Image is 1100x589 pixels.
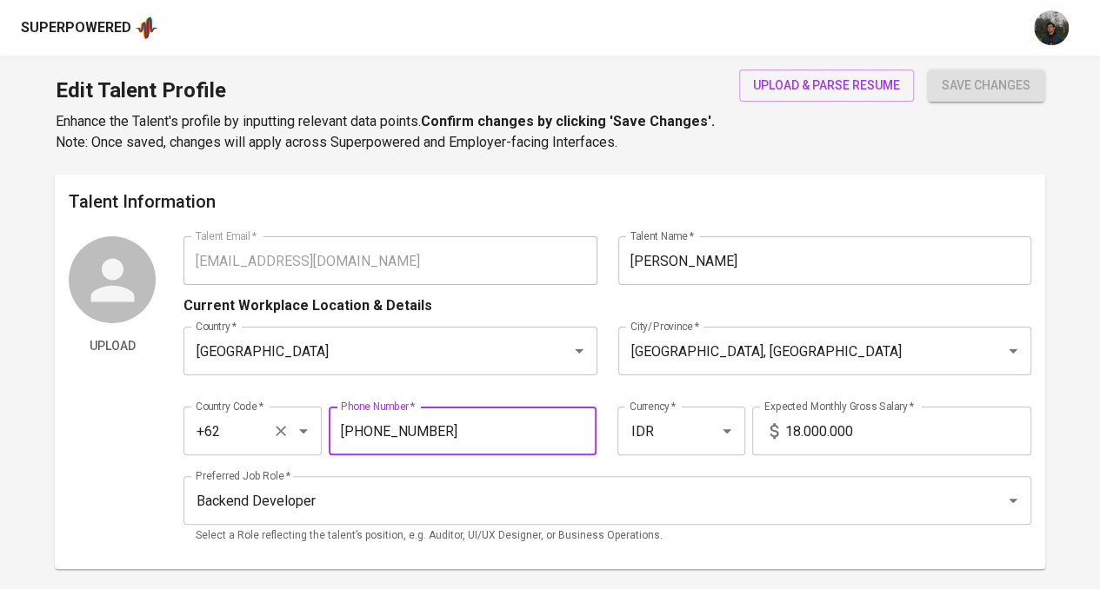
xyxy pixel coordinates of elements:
button: Open [715,419,739,443]
b: Confirm changes by clicking 'Save Changes'. [421,113,715,129]
span: Upload [76,335,149,357]
h6: Talent Information [69,188,1031,215]
div: Superpowered [21,18,131,38]
a: Superpoweredapp logo [21,15,158,41]
span: save changes [942,75,1030,96]
button: Open [1001,339,1025,363]
button: save changes [928,69,1044,102]
button: Open [1001,488,1025,513]
p: Current Workplace Location & Details [183,295,432,316]
button: Open [291,419,316,443]
h1: Edit Talent Profile [56,69,715,111]
img: app logo [135,15,158,41]
button: Clear [269,419,293,443]
p: Select a Role reflecting the talent’s position, e.g. Auditor, UI/UX Designer, or Business Operati... [196,527,1019,545]
button: Open [567,339,591,363]
button: upload & parse resume [739,69,914,102]
span: upload & parse resume [753,75,900,96]
img: glenn@glints.com [1034,10,1069,45]
p: Enhance the Talent's profile by inputting relevant data points. Note: Once saved, changes will ap... [56,111,715,153]
button: Upload [69,330,156,362]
